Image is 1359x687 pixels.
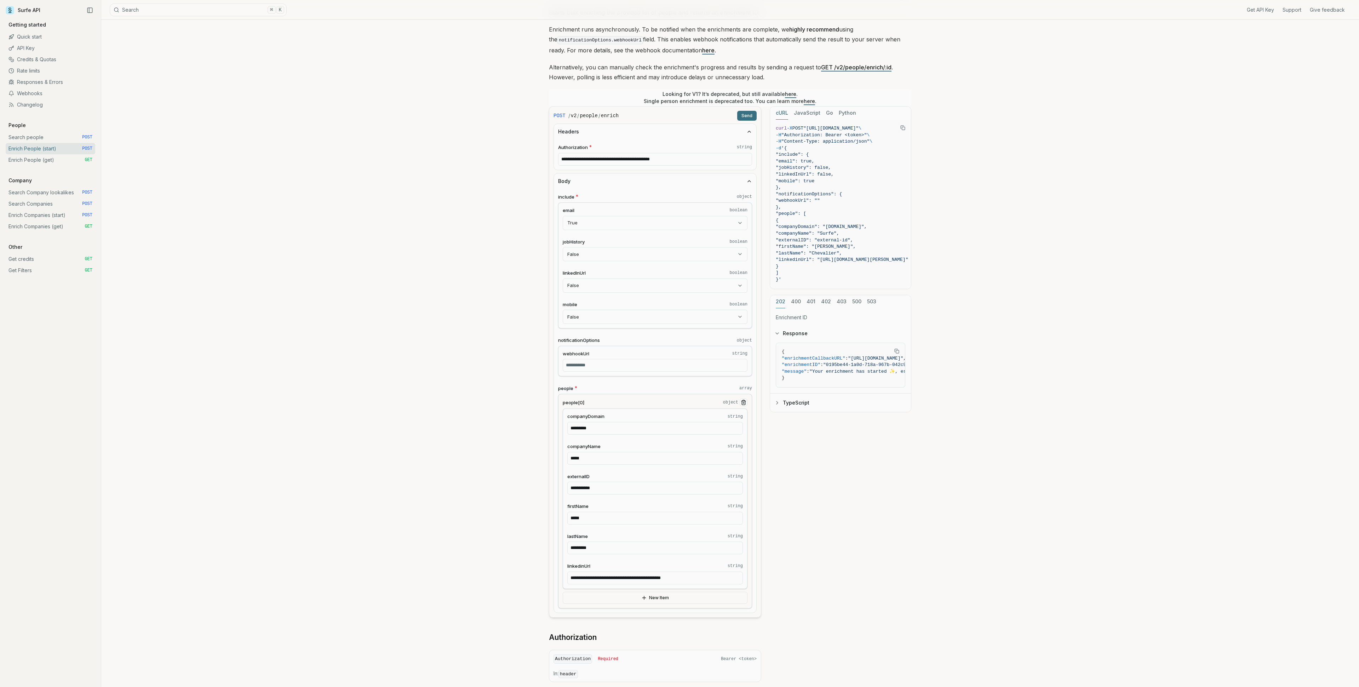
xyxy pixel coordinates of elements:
[276,6,284,14] kbd: K
[82,212,92,218] span: POST
[776,314,905,321] p: Enrichment ID
[567,443,601,450] span: companyName
[848,356,903,361] span: "[URL][DOMAIN_NAME]"
[781,139,870,144] span: "Content-Type: application/json"
[859,126,861,131] span: \
[794,107,820,120] button: JavaScript
[730,270,747,276] code: boolean
[782,375,785,380] span: }
[563,592,747,604] button: New Item
[268,6,275,14] kbd: ⌘
[776,224,867,229] span: "companyDomain": "[DOMAIN_NAME]",
[807,369,809,374] span: :
[6,187,95,198] a: Search Company lookalikes POST
[549,632,597,642] a: Authorization
[782,356,845,361] span: "enrichmentCallbackURL"
[571,112,577,119] code: v2
[85,5,95,16] button: Collapse Sidebar
[85,268,92,273] span: GET
[809,369,975,374] span: "Your enrichment has started ✨, estimated time: 2 seconds."
[6,198,95,210] a: Search Companies POST
[776,257,908,262] span: "linkedinUrl": "[URL][DOMAIN_NAME][PERSON_NAME]"
[728,414,743,419] code: string
[789,26,839,33] strong: highly recommend
[563,239,585,245] span: jobHistory
[110,4,287,16] button: Search⌘K
[82,134,92,140] span: POST
[6,42,95,54] a: API Key
[821,64,891,71] a: GET /v2/people/enrich/:id
[776,159,814,164] span: "email": true,
[739,385,752,391] code: array
[554,173,756,189] button: Body
[776,178,814,184] span: "mobile": true
[6,76,95,88] a: Responses & Errors
[558,385,573,392] span: people
[558,144,588,151] span: Authorization
[776,145,781,151] span: -d
[6,5,40,16] a: Surfe API
[6,210,95,221] a: Enrich Companies (start) POST
[730,239,747,245] code: boolean
[870,139,872,144] span: \
[776,172,834,177] span: "linkedInUrl": false,
[770,324,911,343] button: Response
[891,346,902,356] button: Copy Text
[776,205,781,210] span: },
[821,295,831,308] button: 402
[554,670,757,678] p: In:
[723,400,738,405] code: object
[567,503,589,510] span: firstName
[781,132,867,138] span: "Authorization: Bearer <token>"
[898,122,908,133] button: Copy Text
[792,126,803,131] span: POST
[776,270,779,275] span: ]
[826,107,833,120] button: Go
[563,301,577,308] span: mobile
[782,349,785,354] span: {
[580,112,597,119] code: people
[85,157,92,163] span: GET
[730,302,747,307] code: boolean
[558,670,578,678] code: header
[737,194,752,200] code: object
[867,132,870,138] span: \
[577,112,579,119] span: /
[728,563,743,569] code: string
[554,654,592,664] code: Authorization
[776,295,785,308] button: 202
[567,413,604,420] span: companyDomain
[563,399,584,406] span: people[0]
[776,185,781,190] span: },
[776,264,779,269] span: }
[776,244,856,249] span: "firstName": "[PERSON_NAME]",
[867,295,876,308] button: 503
[781,145,787,151] span: '{
[807,295,815,308] button: 401
[737,111,757,121] button: Send
[737,144,752,150] code: string
[85,256,92,262] span: GET
[1310,6,1345,13] a: Give feedback
[728,533,743,539] code: string
[702,47,715,54] a: here
[776,165,831,170] span: "jobHistory": false,
[563,270,586,276] span: linkedInUrl
[782,362,820,367] span: "enrichmentID"
[721,656,757,662] span: Bearer <token>
[598,656,618,662] span: Required
[770,343,911,393] div: Response
[730,207,747,213] code: boolean
[598,112,600,119] span: /
[791,295,801,308] button: 400
[6,143,95,154] a: Enrich People (start) POST
[1247,6,1274,13] a: Get API Key
[549,62,911,82] p: Alternatively, you can manually check the enrichment's progress and results by sending a request ...
[737,338,752,343] code: object
[740,399,747,406] button: Remove Item
[837,295,847,308] button: 403
[823,362,928,367] span: "0195be44-1a0d-718a-967b-042c9d17ffd7"
[1283,6,1301,13] a: Support
[776,251,842,256] span: "lastName": "Chevalier",
[776,277,781,282] span: }'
